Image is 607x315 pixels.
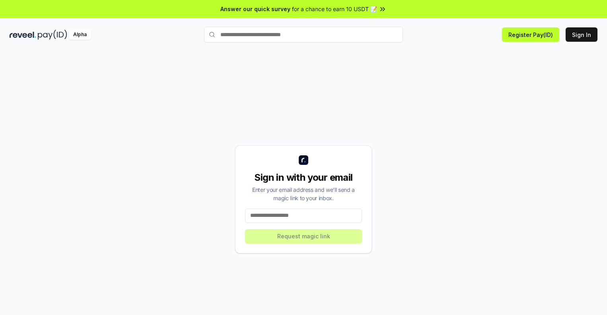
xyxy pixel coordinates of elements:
button: Sign In [566,27,597,42]
img: logo_small [299,155,308,165]
span: for a chance to earn 10 USDT 📝 [292,5,377,13]
span: Answer our quick survey [220,5,290,13]
div: Sign in with your email [245,171,362,184]
div: Enter your email address and we’ll send a magic link to your inbox. [245,186,362,202]
button: Register Pay(ID) [502,27,559,42]
img: reveel_dark [10,30,36,40]
div: Alpha [69,30,91,40]
img: pay_id [38,30,67,40]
